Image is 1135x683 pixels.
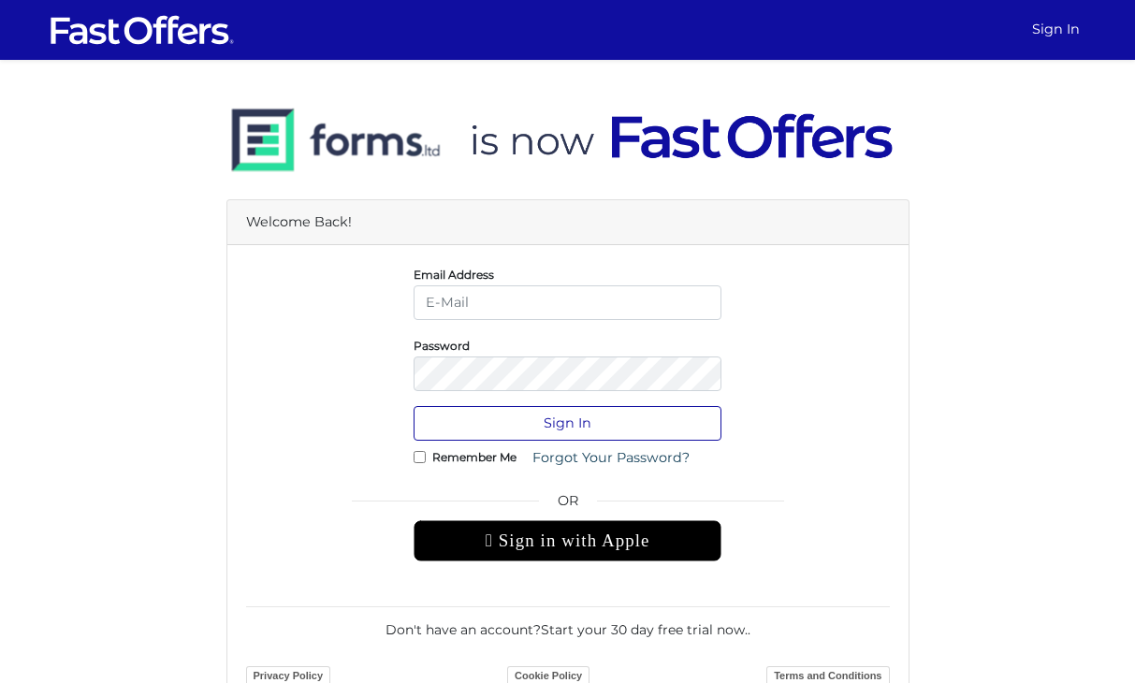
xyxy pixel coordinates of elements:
span: OR [414,490,721,520]
a: Start your 30 day free trial now. [541,621,748,638]
label: Password [414,343,470,348]
div: Welcome Back! [227,200,909,245]
label: Remember Me [432,455,517,459]
input: E-Mail [414,285,721,320]
label: Email Address [414,272,494,277]
button: Sign In [414,406,721,441]
div: Sign in with Apple [414,520,721,561]
a: Sign In [1025,11,1087,48]
div: Don't have an account? . [246,606,890,640]
a: Forgot Your Password? [520,441,702,475]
